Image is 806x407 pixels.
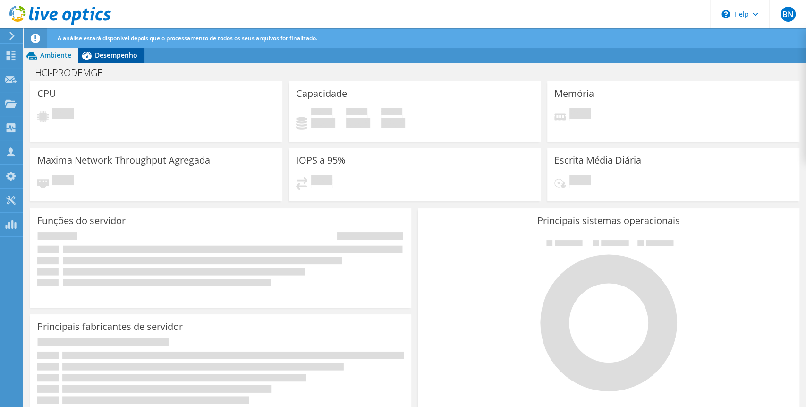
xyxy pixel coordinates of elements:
[37,155,210,165] h3: Maxima Network Throughput Agregada
[58,34,317,42] span: A análise estará disponível depois que o processamento de todos os seus arquivos for finalizado.
[31,68,117,78] h1: HCI-PRODEMGE
[311,175,332,188] span: Pendente
[554,155,641,165] h3: Escrita Média Diária
[346,108,367,118] span: Disponível
[37,321,183,332] h3: Principais fabricantes de servidor
[721,10,730,18] svg: \n
[52,108,74,121] span: Pendente
[554,88,594,99] h3: Memória
[296,155,346,165] h3: IOPS a 95%
[381,108,402,118] span: Total
[381,118,405,128] h4: 0 GiB
[40,51,71,60] span: Ambiente
[311,118,335,128] h4: 0 GiB
[95,51,137,60] span: Desempenho
[425,216,792,226] h3: Principais sistemas operacionais
[569,108,591,121] span: Pendente
[296,88,347,99] h3: Capacidade
[569,175,591,188] span: Pendente
[37,88,56,99] h3: CPU
[37,216,126,226] h3: Funções do servidor
[311,108,332,118] span: Usado
[346,118,370,128] h4: 0 GiB
[52,175,74,188] span: Pendente
[781,7,796,22] span: BN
